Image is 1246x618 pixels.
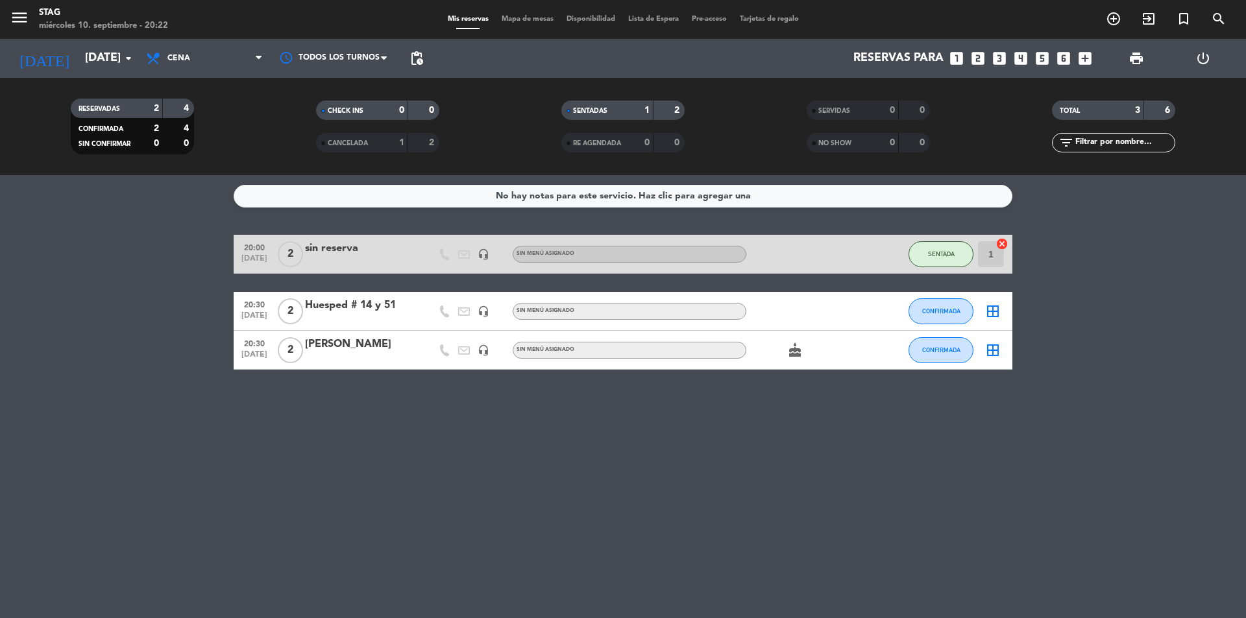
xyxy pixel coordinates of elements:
[429,106,437,115] strong: 0
[787,342,803,358] i: cake
[79,126,123,132] span: CONFIRMADA
[10,8,29,27] i: menu
[154,104,159,113] strong: 2
[1106,11,1121,27] i: add_circle_outline
[818,140,851,147] span: NO SHOW
[278,337,303,363] span: 2
[478,344,489,356] i: headset_mic
[674,106,682,115] strong: 2
[121,51,136,66] i: arrow_drop_down
[39,6,168,19] div: STAG
[644,138,650,147] strong: 0
[184,124,191,133] strong: 4
[1074,136,1175,150] input: Filtrar por nombre...
[948,50,965,67] i: looks_one
[1176,11,1191,27] i: turned_in_not
[495,16,560,23] span: Mapa de mesas
[674,138,682,147] strong: 0
[399,106,404,115] strong: 0
[996,237,1008,250] i: cancel
[1055,50,1072,67] i: looks_6
[441,16,495,23] span: Mis reservas
[238,350,271,365] span: [DATE]
[685,16,733,23] span: Pre-acceso
[853,52,944,65] span: Reservas para
[1141,11,1156,27] i: exit_to_app
[79,141,130,147] span: SIN CONFIRMAR
[409,51,424,66] span: pending_actions
[278,298,303,324] span: 2
[1077,50,1093,67] i: add_box
[1211,11,1227,27] i: search
[890,138,895,147] strong: 0
[517,251,574,256] span: Sin menú asignado
[622,16,685,23] span: Lista de Espera
[429,138,437,147] strong: 2
[890,106,895,115] strong: 0
[496,189,751,204] div: No hay notas para este servicio. Haz clic para agregar una
[79,106,120,112] span: RESERVADAS
[399,138,404,147] strong: 1
[1135,106,1140,115] strong: 3
[278,241,303,267] span: 2
[10,44,79,73] i: [DATE]
[10,8,29,32] button: menu
[644,106,650,115] strong: 1
[238,296,271,311] span: 20:30
[1012,50,1029,67] i: looks_4
[305,336,415,353] div: [PERSON_NAME]
[238,239,271,254] span: 20:00
[928,250,955,257] span: SENTADA
[328,140,368,147] span: CANCELADA
[909,337,973,363] button: CONFIRMADA
[184,104,191,113] strong: 4
[167,54,190,63] span: Cena
[154,124,159,133] strong: 2
[1165,106,1173,115] strong: 6
[922,346,960,353] span: CONFIRMADA
[517,347,574,352] span: Sin menú asignado
[985,303,1001,319] i: border_all
[1034,50,1051,67] i: looks_5
[970,50,986,67] i: looks_two
[1058,135,1074,150] i: filter_list
[920,138,927,147] strong: 0
[478,248,489,260] i: headset_mic
[1129,51,1144,66] span: print
[154,139,159,148] strong: 0
[1195,51,1211,66] i: power_settings_new
[328,108,363,114] span: CHECK INS
[909,241,973,267] button: SENTADA
[238,311,271,326] span: [DATE]
[305,297,415,314] div: Huesped # 14 y 51
[517,308,574,313] span: Sin menú asignado
[985,342,1001,358] i: border_all
[573,140,621,147] span: RE AGENDADA
[733,16,805,23] span: Tarjetas de regalo
[238,254,271,269] span: [DATE]
[573,108,607,114] span: SENTADAS
[184,139,191,148] strong: 0
[238,335,271,350] span: 20:30
[39,19,168,32] div: miércoles 10. septiembre - 20:22
[560,16,622,23] span: Disponibilidad
[922,307,960,315] span: CONFIRMADA
[1060,108,1080,114] span: TOTAL
[478,305,489,317] i: headset_mic
[305,240,415,257] div: sin reserva
[920,106,927,115] strong: 0
[818,108,850,114] span: SERVIDAS
[1169,39,1236,78] div: LOG OUT
[991,50,1008,67] i: looks_3
[909,298,973,324] button: CONFIRMADA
